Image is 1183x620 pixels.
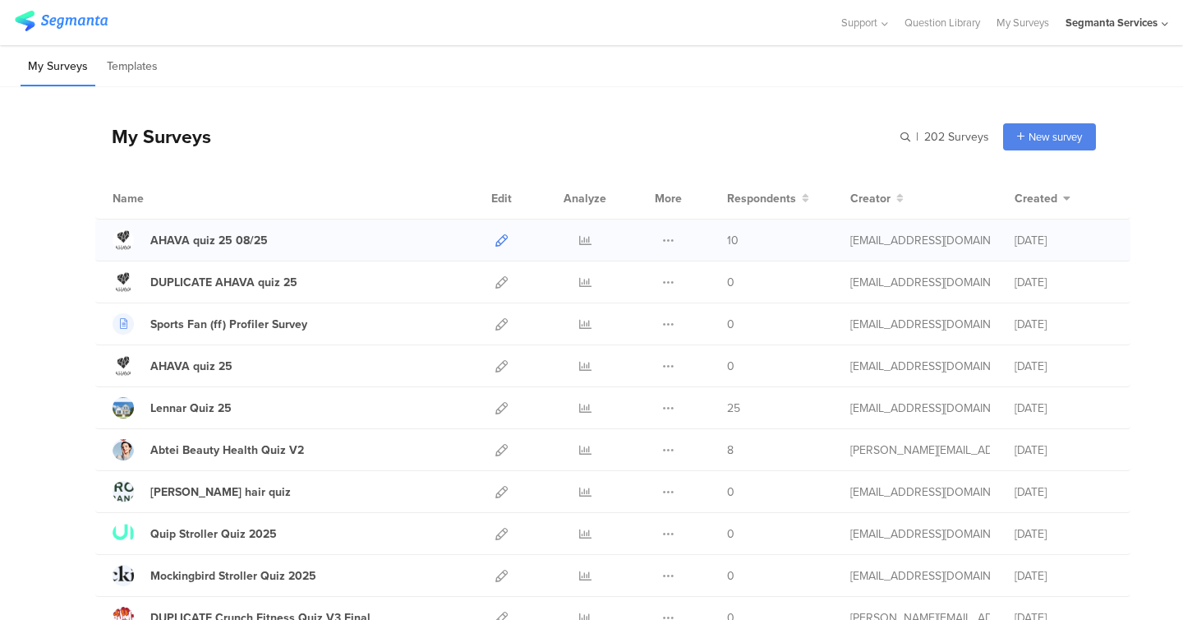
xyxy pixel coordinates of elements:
div: eliran@segmanta.com [850,316,990,333]
div: eliran@segmanta.com [850,525,990,543]
div: Mockingbird Stroller Quiz 2025 [150,567,316,585]
button: Created [1015,190,1070,207]
span: | [914,128,921,146]
div: AHAVA quiz 25 08/25 [150,232,268,249]
span: 0 [727,316,734,333]
span: 10 [727,232,739,249]
div: [DATE] [1015,232,1113,249]
div: [DATE] [1015,567,1113,585]
span: Respondents [727,190,796,207]
button: Respondents [727,190,809,207]
a: Lennar Quiz 25 [113,397,232,419]
div: gillat@segmanta.com [850,274,990,291]
div: [DATE] [1015,525,1113,543]
img: segmanta logo [15,11,108,31]
li: Templates [99,48,165,86]
div: eliran@segmanta.com [850,484,990,501]
div: Abtei Beauty Health Quiz V2 [150,442,304,459]
span: Support [841,15,877,30]
div: [DATE] [1015,358,1113,375]
div: Edit [484,178,519,219]
div: eliran@segmanta.com [850,358,990,375]
div: [DATE] [1015,316,1113,333]
div: Quip Stroller Quiz 2025 [150,525,277,543]
a: [PERSON_NAME] hair quiz [113,481,291,502]
div: [DATE] [1015,484,1113,501]
div: More [651,178,686,219]
a: Quip Stroller Quiz 2025 [113,523,277,544]
span: New survey [1029,129,1082,145]
span: 0 [727,484,734,501]
div: riel@segmanta.com [850,442,990,459]
span: 25 [727,400,740,417]
div: [DATE] [1015,274,1113,291]
span: 0 [727,525,734,543]
a: Mockingbird Stroller Quiz 2025 [113,565,316,586]
div: gillat@segmanta.com [850,232,990,249]
li: My Surveys [21,48,95,86]
div: Lennar Quiz 25 [150,400,232,417]
div: eliran@segmanta.com [850,567,990,585]
div: DUPLICATE AHAVA quiz 25 [150,274,297,291]
a: AHAVA quiz 25 08/25 [113,229,268,251]
div: YVES ROCHER hair quiz [150,484,291,501]
span: 0 [727,274,734,291]
span: 202 Surveys [924,128,989,146]
div: [DATE] [1015,400,1113,417]
span: Created [1015,190,1057,207]
div: eliran@segmanta.com [850,400,990,417]
div: AHAVA quiz 25 [150,358,232,375]
div: [DATE] [1015,442,1113,459]
a: Abtei Beauty Health Quiz V2 [113,439,304,460]
div: Segmanta Services [1066,15,1158,30]
a: Sports Fan (ff) Profiler Survey [113,313,307,335]
button: Creator [850,190,904,207]
span: 0 [727,567,734,585]
div: Sports Fan (ff) Profiler Survey [150,316,307,333]
a: AHAVA quiz 25 [113,355,232,377]
span: 0 [727,358,734,375]
div: My Surveys [95,123,211,150]
span: Creator [850,190,891,207]
span: 8 [727,442,734,459]
a: DUPLICATE AHAVA quiz 25 [113,271,297,293]
div: Analyze [560,178,610,219]
div: Name [113,190,211,207]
